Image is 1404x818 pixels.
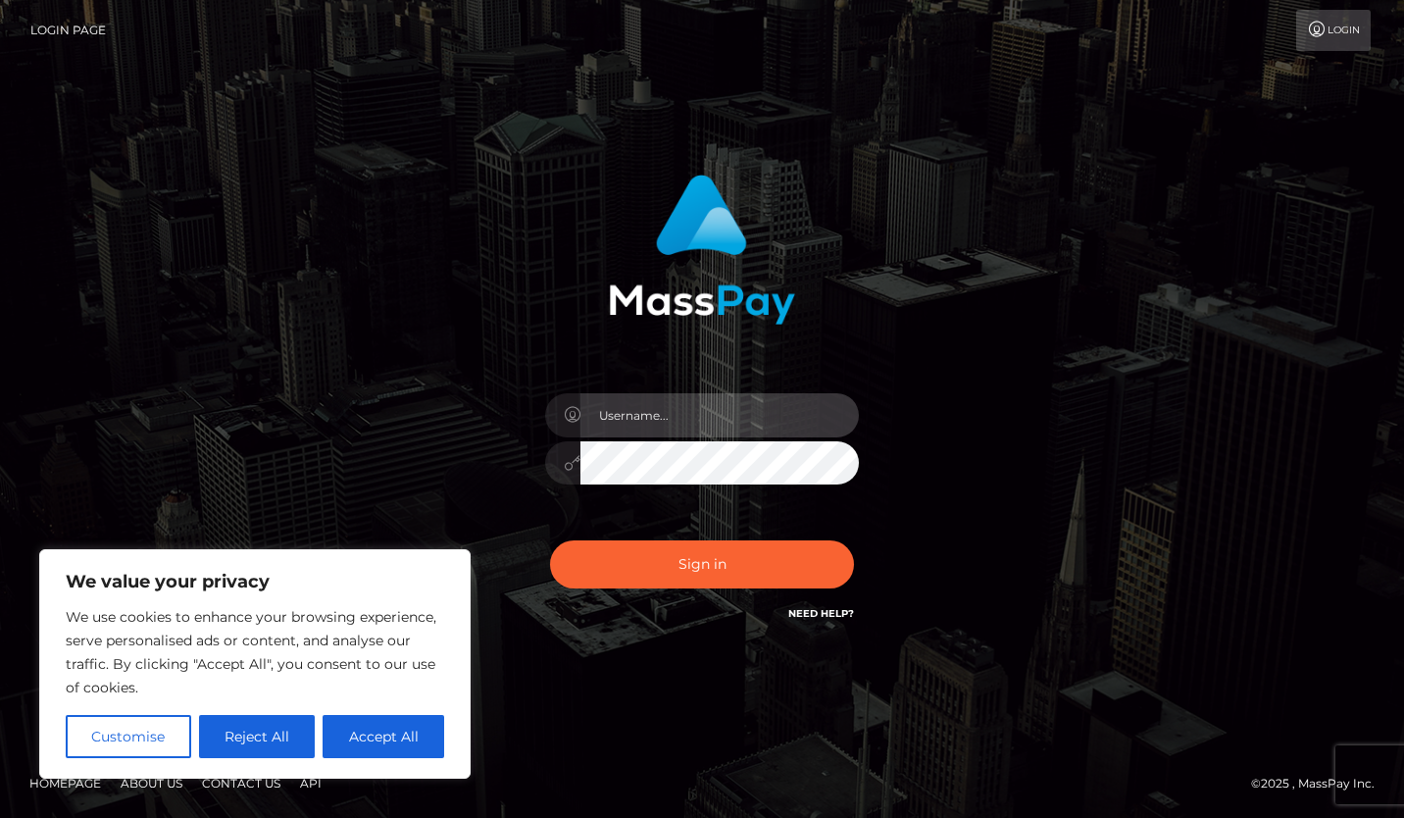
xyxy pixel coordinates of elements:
[1296,10,1371,51] a: Login
[194,768,288,798] a: Contact Us
[550,540,854,588] button: Sign in
[66,715,191,758] button: Customise
[580,393,859,437] input: Username...
[609,175,795,325] img: MassPay Login
[22,768,109,798] a: Homepage
[788,607,854,620] a: Need Help?
[66,605,444,699] p: We use cookies to enhance your browsing experience, serve personalised ads or content, and analys...
[323,715,444,758] button: Accept All
[39,549,471,779] div: We value your privacy
[292,768,329,798] a: API
[30,10,106,51] a: Login Page
[199,715,316,758] button: Reject All
[113,768,190,798] a: About Us
[1251,773,1389,794] div: © 2025 , MassPay Inc.
[66,570,444,593] p: We value your privacy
